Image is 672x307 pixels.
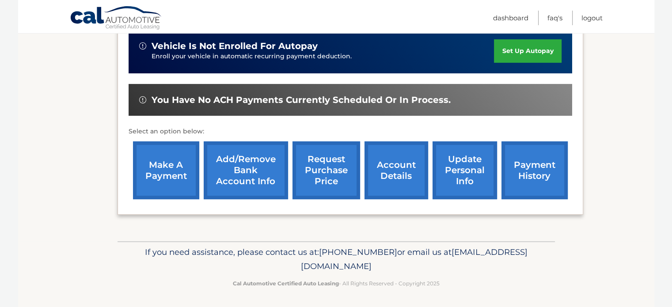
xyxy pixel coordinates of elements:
a: update personal info [433,141,497,199]
a: Logout [581,11,603,25]
p: Select an option below: [129,126,572,137]
img: alert-white.svg [139,42,146,49]
a: account details [364,141,428,199]
span: [EMAIL_ADDRESS][DOMAIN_NAME] [301,247,528,271]
a: Add/Remove bank account info [204,141,288,199]
strong: Cal Automotive Certified Auto Leasing [233,280,339,287]
a: make a payment [133,141,199,199]
img: alert-white.svg [139,96,146,103]
p: If you need assistance, please contact us at: or email us at [123,245,549,273]
p: Enroll your vehicle in automatic recurring payment deduction. [152,52,494,61]
p: - All Rights Reserved - Copyright 2025 [123,279,549,288]
a: request purchase price [292,141,360,199]
a: payment history [501,141,568,199]
a: FAQ's [547,11,562,25]
a: set up autopay [494,39,561,63]
span: [PHONE_NUMBER] [319,247,397,257]
a: Cal Automotive [70,6,163,31]
a: Dashboard [493,11,528,25]
span: vehicle is not enrolled for autopay [152,41,318,52]
span: You have no ACH payments currently scheduled or in process. [152,95,451,106]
